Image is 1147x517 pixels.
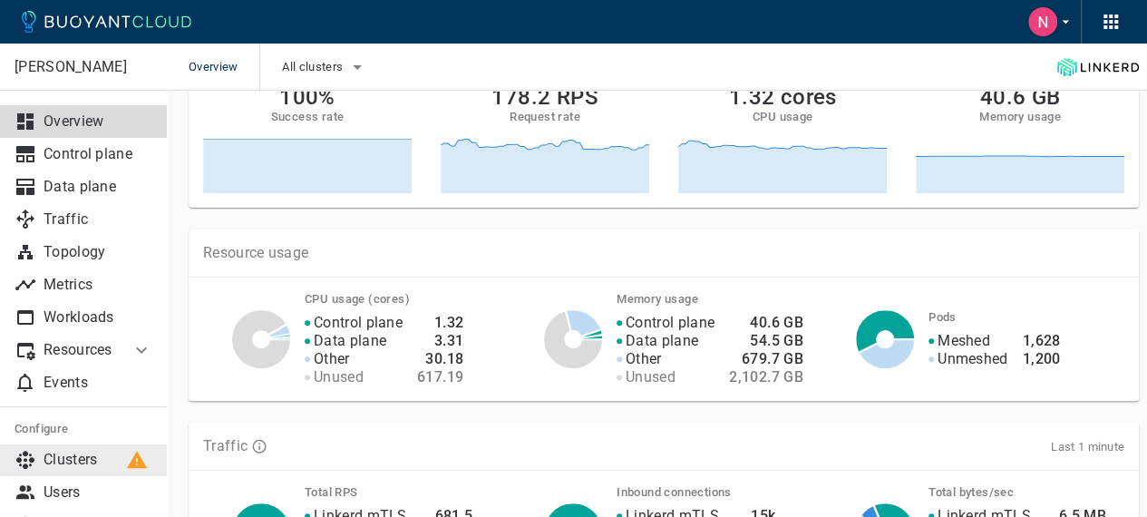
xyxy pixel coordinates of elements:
h4: 617.19 [417,368,463,386]
p: Other [626,350,662,368]
p: Data plane [626,332,698,350]
h2: 178.2 RPS [491,84,598,110]
p: Other [314,350,350,368]
p: Control plane [44,145,152,163]
p: Data plane [44,178,152,196]
img: Naveen Kumar Jain S [1028,7,1057,36]
p: Metrics [44,276,152,294]
p: Overview [44,112,152,131]
a: 178.2 RPSRequest rate [441,84,649,193]
h4: 1,628 [1022,332,1060,350]
p: Unused [314,368,364,386]
p: Traffic [44,210,152,229]
p: Data plane [314,332,386,350]
h2: 40.6 GB [980,84,1061,110]
p: Topology [44,243,152,261]
p: Control plane [314,314,403,332]
h5: Configure [15,422,152,436]
button: All clusters [282,54,368,81]
svg: TLS data is compiled from traffic seen by Linkerd proxies. RPS and TCP bytes reflect both inbound... [251,438,267,454]
p: Control plane [626,314,714,332]
p: Users [44,483,152,502]
h4: 40.6 GB [729,314,803,332]
a: 40.6 GBMemory usage [916,84,1124,193]
p: Events [44,374,152,392]
p: Workloads [44,308,152,327]
h4: 1,200 [1022,350,1060,368]
h4: 54.5 GB [729,332,803,350]
p: Unmeshed [938,350,1007,368]
h5: Memory usage [979,110,1061,124]
h4: 3.31 [417,332,463,350]
p: Traffic [203,437,248,455]
h5: Success rate [271,110,345,124]
span: Overview [189,44,259,91]
a: 1.32 coresCPU usage [678,84,887,193]
p: Unused [626,368,676,386]
h4: 1.32 [417,314,463,332]
h2: 100% [279,84,335,110]
p: Resource usage [203,244,1124,262]
p: [PERSON_NAME] [15,58,151,76]
span: All clusters [282,60,346,74]
h4: 30.18 [417,350,463,368]
p: Clusters [44,451,152,469]
p: Resources [44,341,116,359]
a: 100%Success rate [203,84,412,193]
h4: 679.7 GB [729,350,803,368]
p: Meshed [938,332,990,350]
h5: CPU usage [753,110,813,124]
h2: 1.32 cores [729,84,837,110]
h4: 2,102.7 GB [729,368,803,386]
span: Last 1 minute [1051,440,1124,454]
h5: Request rate [510,110,580,124]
